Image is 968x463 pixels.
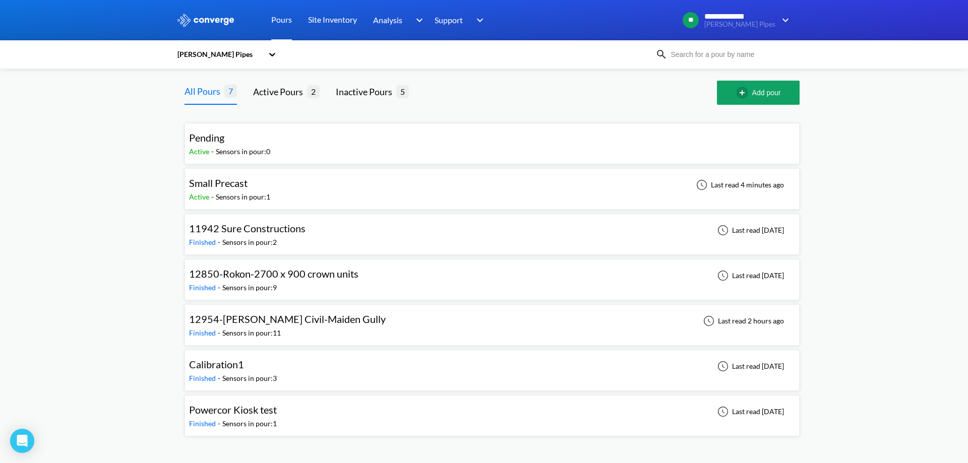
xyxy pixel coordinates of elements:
div: Active Pours [253,85,307,99]
span: - [218,419,222,428]
span: - [218,374,222,382]
span: Finished [189,283,218,292]
span: Active [189,147,211,156]
div: Last read [DATE] [712,360,787,372]
div: [PERSON_NAME] Pipes [176,49,263,60]
img: logo_ewhite.svg [176,14,235,27]
span: 7 [224,85,237,97]
span: [PERSON_NAME] Pipes [704,21,775,28]
span: Pending [189,131,224,144]
input: Search for a pour by name [668,49,790,60]
span: Small Precast [189,177,248,189]
img: add-circle-outline.svg [736,87,752,99]
span: Finished [189,238,218,246]
span: Analysis [373,14,402,26]
span: - [218,283,222,292]
span: Finished [189,328,218,337]
div: Sensors in pour: 1 [216,191,270,203]
span: Powercor Kiosk test [189,404,277,416]
div: Last read [DATE] [712,270,787,282]
div: All Pours [185,84,224,98]
span: 2 [307,85,320,98]
span: Active [189,192,211,201]
span: Calibration1 [189,358,244,370]
div: Last read [DATE] [712,406,787,418]
a: 11942 Sure ConstructionsFinished-Sensors in pour:2Last read [DATE] [185,225,800,234]
a: PendingActive-Sensors in pour:0 [185,135,800,143]
div: Sensors in pour: 9 [222,282,277,293]
a: Powercor Kiosk testFinished-Sensors in pour:1Last read [DATE] [185,407,800,415]
span: 12850-Rokon-2700 x 900 crown units [189,268,358,280]
div: Sensors in pour: 0 [216,146,270,157]
span: 5 [396,85,409,98]
div: Sensors in pour: 3 [222,373,277,384]
img: downArrow.svg [775,14,792,26]
span: - [211,147,216,156]
div: Last read 2 hours ago [698,315,787,327]
span: 12954-[PERSON_NAME] Civil-Maiden Gully [189,313,386,325]
span: - [218,238,222,246]
img: icon-search.svg [655,48,668,60]
img: downArrow.svg [470,14,486,26]
div: Last read 4 minutes ago [691,179,787,191]
a: Small PrecastActive-Sensors in pour:1Last read 4 minutes ago [185,180,800,188]
div: Open Intercom Messenger [10,429,34,453]
div: Sensors in pour: 2 [222,237,277,248]
div: Sensors in pour: 11 [222,327,281,339]
span: Finished [189,419,218,428]
img: downArrow.svg [409,14,426,26]
span: 11942 Sure Constructions [189,222,306,234]
a: 12850-Rokon-2700 x 900 crown unitsFinished-Sensors in pour:9Last read [DATE] [185,271,800,279]
a: Calibration1Finished-Sensors in pour:3Last read [DATE] [185,361,800,370]
button: Add pour [717,81,800,105]
a: 12954-[PERSON_NAME] Civil-Maiden GullyFinished-Sensors in pour:11Last read 2 hours ago [185,316,800,324]
div: Last read [DATE] [712,224,787,236]
span: - [211,192,216,201]
span: - [218,328,222,337]
span: Finished [189,374,218,382]
span: Support [435,14,463,26]
div: Sensors in pour: 1 [222,418,277,429]
div: Inactive Pours [336,85,396,99]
